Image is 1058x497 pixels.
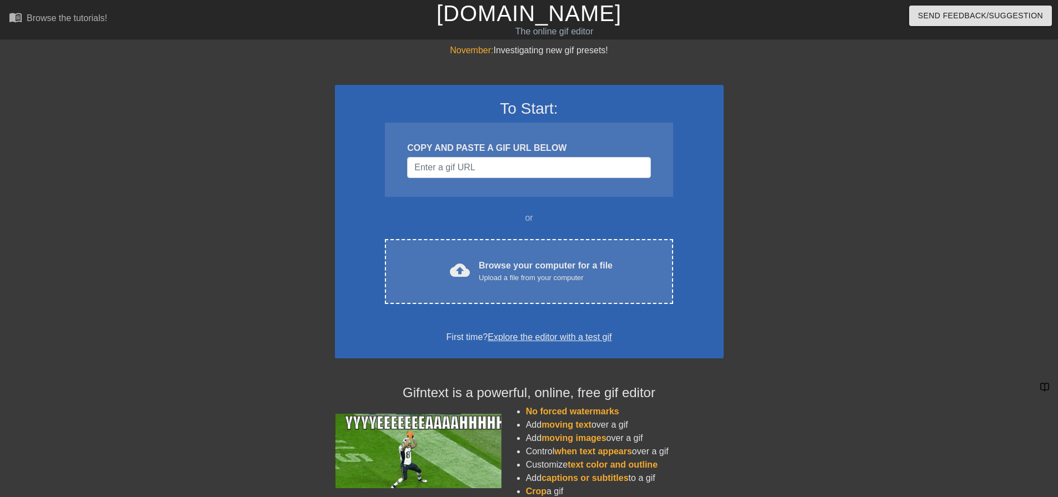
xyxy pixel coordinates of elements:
input: Username [407,157,650,178]
span: Send Feedback/Suggestion [918,9,1043,23]
a: Browse the tutorials! [9,11,107,28]
span: Crop [526,486,546,496]
div: The online gif editor [358,25,750,38]
span: moving images [541,433,606,443]
button: Send Feedback/Suggestion [909,6,1052,26]
div: Investigating new gif presets! [335,44,724,57]
img: football_small.gif [335,414,502,488]
h3: To Start: [349,99,709,118]
li: Add to a gif [526,471,724,485]
li: Customize [526,458,724,471]
div: Browse your computer for a file [479,259,613,283]
div: COPY AND PASTE A GIF URL BELOW [407,141,650,155]
div: Browse the tutorials! [27,13,107,23]
span: menu_book [9,11,22,24]
li: Add over a gif [526,432,724,445]
div: First time? [349,331,709,344]
h4: Gifntext is a powerful, online, free gif editor [335,385,724,401]
span: cloud_upload [450,260,470,280]
span: when text appears [554,447,632,456]
a: Explore the editor with a test gif [488,332,611,342]
span: captions or subtitles [541,473,628,483]
a: [DOMAIN_NAME] [437,1,621,26]
div: or [364,211,695,225]
div: Upload a file from your computer [479,272,613,283]
span: moving text [541,420,591,429]
li: Add over a gif [526,418,724,432]
span: November: [450,45,493,55]
span: text color and outline [568,460,658,469]
span: No forced watermarks [526,407,619,416]
li: Control over a gif [526,445,724,458]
